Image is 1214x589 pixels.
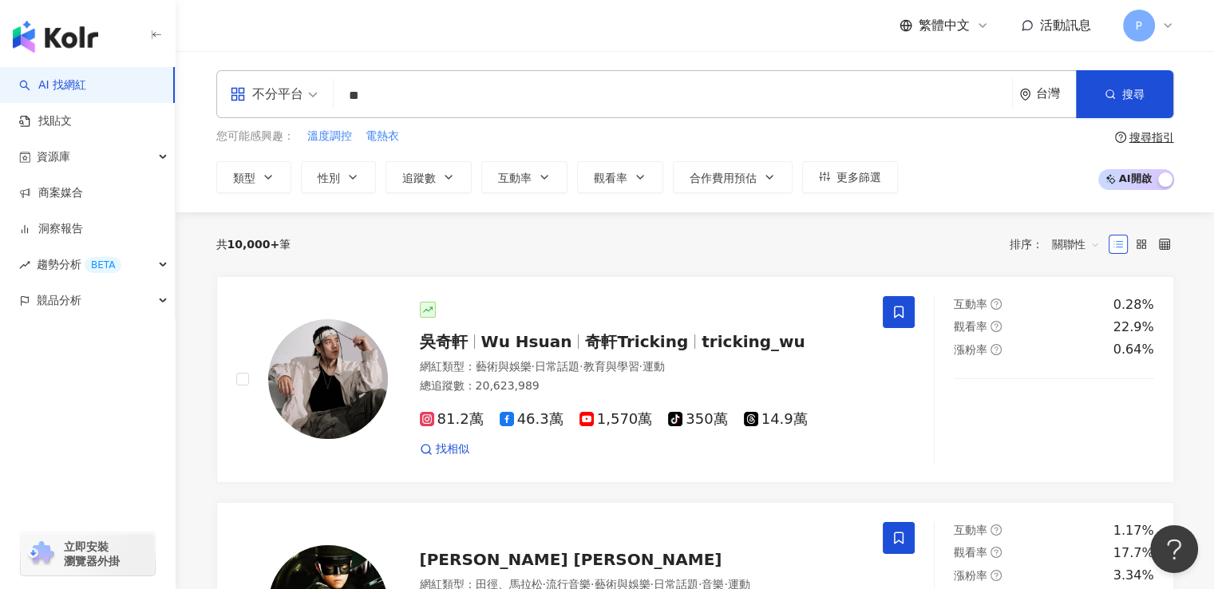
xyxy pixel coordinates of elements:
[991,321,1002,332] span: question-circle
[1022,398,1086,463] img: post-image
[954,569,987,582] span: 漲粉率
[1019,89,1031,101] span: environment
[1113,567,1154,584] div: 3.34%
[991,547,1002,558] span: question-circle
[230,86,246,102] span: appstore
[420,441,469,457] a: 找相似
[1036,87,1076,101] div: 台灣
[802,161,898,193] button: 更多篩選
[481,332,572,351] span: Wu Hsuan
[954,298,987,310] span: 互動率
[577,161,663,193] button: 觀看率
[639,360,642,373] span: ·
[991,524,1002,536] span: question-circle
[26,541,57,567] img: chrome extension
[365,128,400,145] button: 電熱衣
[13,21,98,53] img: logo
[230,81,303,107] div: 不分平台
[85,257,121,273] div: BETA
[1040,18,1091,33] span: 活動訊息
[643,360,665,373] span: 運動
[233,172,255,184] span: 類型
[1129,131,1174,144] div: 搜尋指引
[583,360,639,373] span: 教育與學習
[476,360,532,373] span: 藝術與娛樂
[1089,398,1154,463] img: post-image
[954,398,1018,463] img: post-image
[1113,522,1154,540] div: 1.17%
[954,524,987,536] span: 互動率
[216,238,291,251] div: 共 筆
[1150,525,1198,573] iframe: Help Scout Beacon - Open
[216,161,291,193] button: 類型
[579,360,583,373] span: ·
[954,546,987,559] span: 觀看率
[673,161,793,193] button: 合作費用預估
[19,221,83,237] a: 洞察報告
[307,128,352,144] span: 溫度調控
[19,259,30,271] span: rise
[594,172,627,184] span: 觀看率
[498,172,532,184] span: 互動率
[64,540,120,568] span: 立即安裝 瀏覽器外掛
[991,298,1002,310] span: question-circle
[532,360,535,373] span: ·
[37,139,70,175] span: 資源庫
[585,332,688,351] span: 奇軒Tricking
[420,359,864,375] div: 網紅類型 ：
[1113,296,1154,314] div: 0.28%
[668,411,727,428] span: 350萬
[954,320,987,333] span: 觀看率
[306,128,353,145] button: 溫度調控
[420,411,484,428] span: 81.2萬
[19,113,72,129] a: 找貼文
[436,441,469,457] span: 找相似
[420,550,722,569] span: [PERSON_NAME] [PERSON_NAME]
[690,172,757,184] span: 合作費用預估
[991,344,1002,355] span: question-circle
[1113,341,1154,358] div: 0.64%
[1113,544,1154,562] div: 17.7%
[37,283,81,318] span: 競品分析
[268,319,388,439] img: KOL Avatar
[19,77,86,93] a: searchAI 找網紅
[1135,17,1141,34] span: P
[1010,231,1109,257] div: 排序：
[420,332,468,351] span: 吳奇軒
[535,360,579,373] span: 日常話題
[1115,132,1126,143] span: question-circle
[227,238,280,251] span: 10,000+
[500,411,564,428] span: 46.3萬
[744,411,808,428] span: 14.9萬
[402,172,436,184] span: 追蹤數
[366,128,399,144] span: 電熱衣
[386,161,472,193] button: 追蹤數
[579,411,653,428] span: 1,570萬
[318,172,340,184] span: 性別
[19,185,83,201] a: 商案媒合
[37,247,121,283] span: 趨勢分析
[216,276,1174,483] a: KOL Avatar吳奇軒Wu Hsuan奇軒Trickingtricking_wu網紅類型：藝術與娛樂·日常話題·教育與學習·運動總追蹤數：20,623,98981.2萬46.3萬1,570萬...
[919,17,970,34] span: 繁體中文
[954,343,987,356] span: 漲粉率
[991,570,1002,581] span: question-circle
[1052,231,1100,257] span: 關聯性
[481,161,567,193] button: 互動率
[21,532,155,575] a: chrome extension立即安裝 瀏覽器外掛
[702,332,805,351] span: tricking_wu
[836,171,881,184] span: 更多篩選
[1113,318,1154,336] div: 22.9%
[301,161,376,193] button: 性別
[216,128,295,144] span: 您可能感興趣：
[1076,70,1173,118] button: 搜尋
[420,378,864,394] div: 總追蹤數 ： 20,623,989
[1122,88,1145,101] span: 搜尋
